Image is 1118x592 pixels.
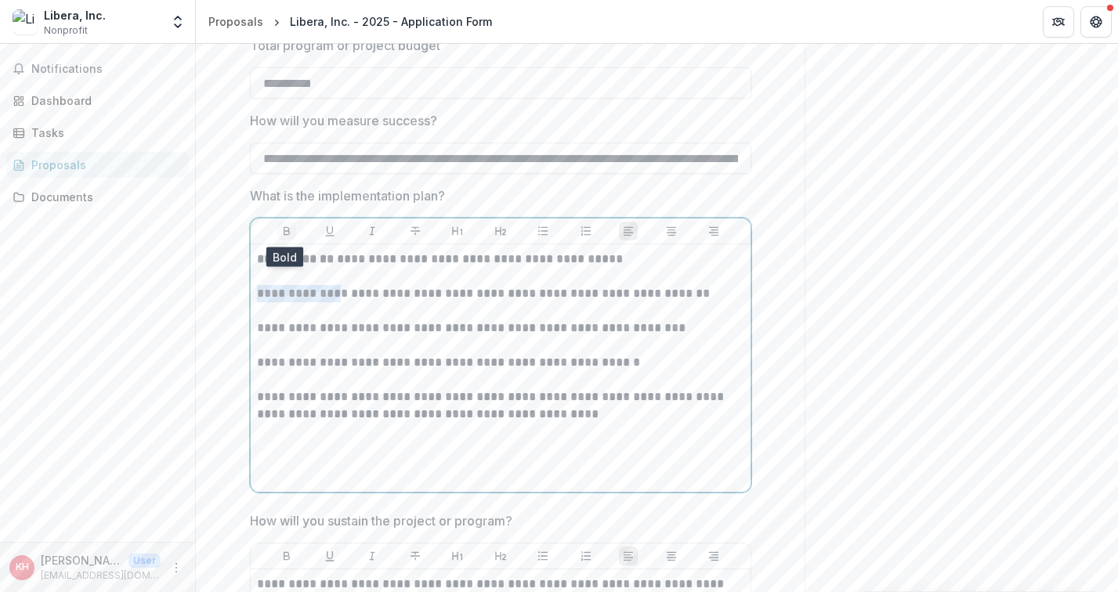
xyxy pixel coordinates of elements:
[13,9,38,34] img: Libera, Inc.
[491,222,510,240] button: Heading 2
[41,552,122,569] p: [PERSON_NAME]
[662,222,681,240] button: Align Center
[534,547,552,565] button: Bullet List
[250,186,445,205] p: What is the implementation plan?
[406,222,425,240] button: Strike
[31,92,176,109] div: Dashboard
[6,184,189,210] a: Documents
[290,13,492,30] div: Libera, Inc. - 2025 - Application Form
[41,569,161,583] p: [EMAIL_ADDRESS][DOMAIN_NAME]
[320,222,339,240] button: Underline
[619,222,638,240] button: Align Left
[704,222,723,240] button: Align Right
[31,63,183,76] span: Notifications
[202,10,498,33] nav: breadcrumb
[534,222,552,240] button: Bullet List
[277,547,296,565] button: Bold
[208,13,263,30] div: Proposals
[6,120,189,146] a: Tasks
[6,88,189,114] a: Dashboard
[128,554,161,568] p: User
[167,558,186,577] button: More
[704,547,723,565] button: Align Right
[363,222,382,240] button: Italicize
[31,125,176,141] div: Tasks
[619,547,638,565] button: Align Left
[16,562,29,572] div: Karen Haring
[202,10,270,33] a: Proposals
[250,36,440,55] p: Total program or project budget
[448,547,467,565] button: Heading 1
[167,6,189,38] button: Open entity switcher
[250,111,437,130] p: How will you measure success?
[662,547,681,565] button: Align Center
[44,7,106,23] div: Libera, Inc.
[320,547,339,565] button: Underline
[363,547,382,565] button: Italicize
[250,511,512,530] p: How will you sustain the project or program?
[6,152,189,178] a: Proposals
[44,23,88,38] span: Nonprofit
[448,222,467,240] button: Heading 1
[491,547,510,565] button: Heading 2
[577,547,595,565] button: Ordered List
[1080,6,1112,38] button: Get Help
[31,157,176,173] div: Proposals
[1043,6,1074,38] button: Partners
[277,222,296,240] button: Bold
[31,189,176,205] div: Documents
[6,56,189,81] button: Notifications
[406,547,425,565] button: Strike
[577,222,595,240] button: Ordered List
